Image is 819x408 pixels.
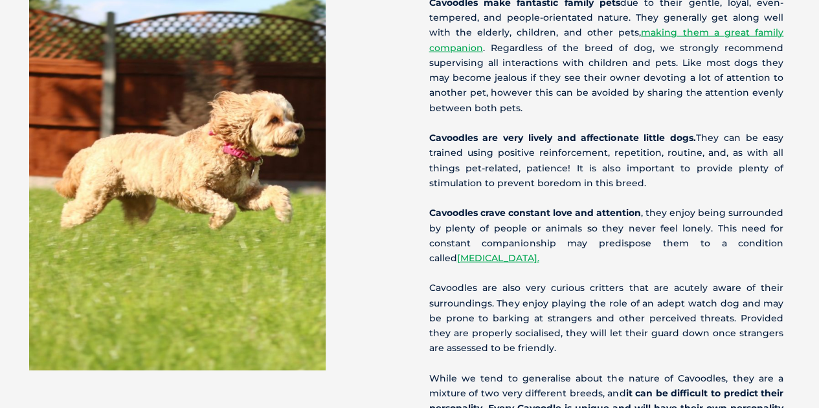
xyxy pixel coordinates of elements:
p: , they enjoy being surrounded by plenty of people or animals so they never feel lonely. This need... [429,206,784,266]
p: They can be easy trained using positive reinforcement, repetition, routine, and, as with all thin... [429,131,784,191]
strong: Cavoodles crave constant love and attention [429,207,641,219]
a: making them a great family companion [429,27,784,53]
strong: Cavoodles are very lively and affectionate little dogs. [429,132,696,144]
a: [MEDICAL_DATA]. [457,252,539,264]
p: Cavoodles are also very curious critters that are acutely aware of their surroundings. They enjoy... [429,281,784,356]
